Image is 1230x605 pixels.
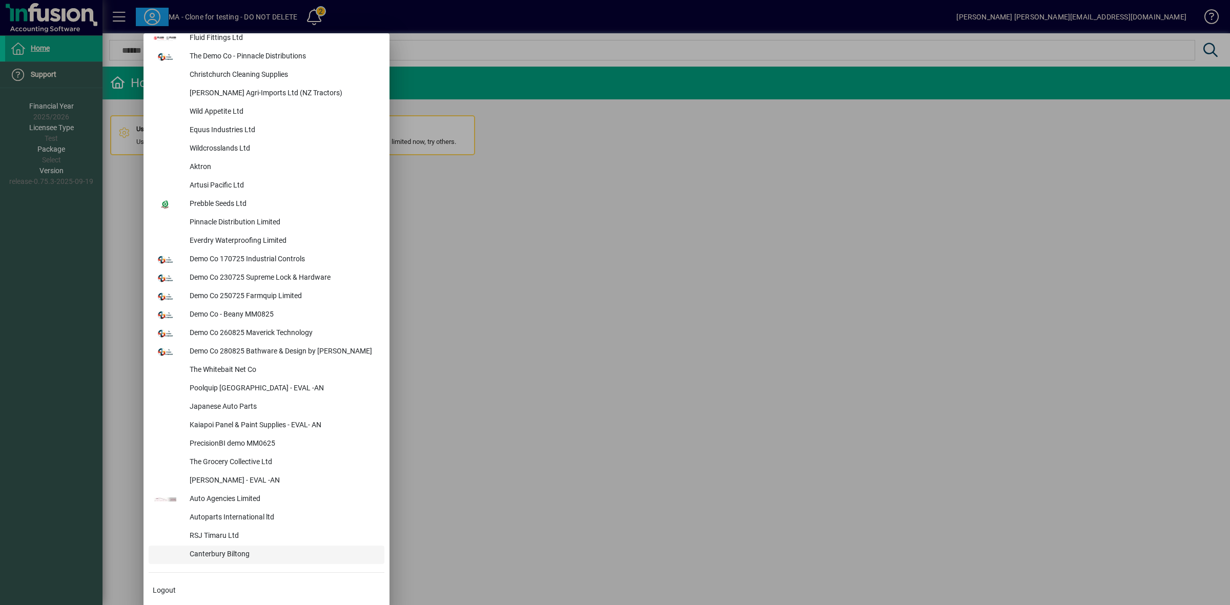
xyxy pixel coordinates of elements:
[149,472,384,490] button: [PERSON_NAME] - EVAL -AN
[181,361,384,380] div: The Whitebait Net Co
[181,398,384,416] div: Japanese Auto Parts
[181,48,384,66] div: The Demo Co - Pinnacle Distributions
[181,103,384,121] div: Wild Appetite Ltd
[181,121,384,140] div: Equus Industries Ltd
[149,324,384,343] button: Demo Co 260825 Maverick Technology
[181,85,384,103] div: [PERSON_NAME] Agri-Imports Ltd (NZ Tractors)
[149,287,384,306] button: Demo Co 250725 Farmquip Limited
[181,177,384,195] div: Artusi Pacific Ltd
[181,380,384,398] div: Poolquip [GEOGRAPHIC_DATA] - EVAL -AN
[181,29,384,48] div: Fluid Fittings Ltd
[181,527,384,546] div: RSJ Timaru Ltd
[181,490,384,509] div: Auto Agencies Limited
[149,195,384,214] button: Prebble Seeds Ltd
[149,251,384,269] button: Demo Co 170725 Industrial Controls
[149,269,384,287] button: Demo Co 230725 Supreme Lock & Hardware
[181,140,384,158] div: Wildcrosslands Ltd
[181,416,384,435] div: Kaiapoi Panel & Paint Supplies - EVAL- AN
[181,158,384,177] div: Aktron
[153,585,176,596] span: Logout
[181,214,384,232] div: Pinnacle Distribution Limited
[181,435,384,453] div: PrecisionBI demo MM0625
[149,509,384,527] button: Autoparts International ltd
[181,269,384,287] div: Demo Co 230725 Supreme Lock & Hardware
[149,435,384,453] button: PrecisionBI demo MM0625
[181,453,384,472] div: The Grocery Collective Ltd
[181,195,384,214] div: Prebble Seeds Ltd
[181,546,384,564] div: Canterbury Biltong
[149,158,384,177] button: Aktron
[181,66,384,85] div: Christchurch Cleaning Supplies
[149,361,384,380] button: The Whitebait Net Co
[181,509,384,527] div: Autoparts International ltd
[149,453,384,472] button: The Grocery Collective Ltd
[149,232,384,251] button: Everdry Waterproofing Limited
[149,48,384,66] button: The Demo Co - Pinnacle Distributions
[181,232,384,251] div: Everdry Waterproofing Limited
[149,29,384,48] button: Fluid Fittings Ltd
[181,306,384,324] div: Demo Co - Beany MM0825
[181,251,384,269] div: Demo Co 170725 Industrial Controls
[149,581,384,599] button: Logout
[149,398,384,416] button: Japanese Auto Parts
[181,324,384,343] div: Demo Co 260825 Maverick Technology
[181,343,384,361] div: Demo Co 280825 Bathware & Design by [PERSON_NAME]
[149,343,384,361] button: Demo Co 280825 Bathware & Design by [PERSON_NAME]
[149,66,384,85] button: Christchurch Cleaning Supplies
[149,121,384,140] button: Equus Industries Ltd
[149,85,384,103] button: [PERSON_NAME] Agri-Imports Ltd (NZ Tractors)
[149,214,384,232] button: Pinnacle Distribution Limited
[149,103,384,121] button: Wild Appetite Ltd
[149,306,384,324] button: Demo Co - Beany MM0825
[181,287,384,306] div: Demo Co 250725 Farmquip Limited
[149,140,384,158] button: Wildcrosslands Ltd
[149,527,384,546] button: RSJ Timaru Ltd
[149,546,384,564] button: Canterbury Biltong
[149,380,384,398] button: Poolquip [GEOGRAPHIC_DATA] - EVAL -AN
[181,472,384,490] div: [PERSON_NAME] - EVAL -AN
[149,416,384,435] button: Kaiapoi Panel & Paint Supplies - EVAL- AN
[149,490,384,509] button: Auto Agencies Limited
[149,177,384,195] button: Artusi Pacific Ltd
